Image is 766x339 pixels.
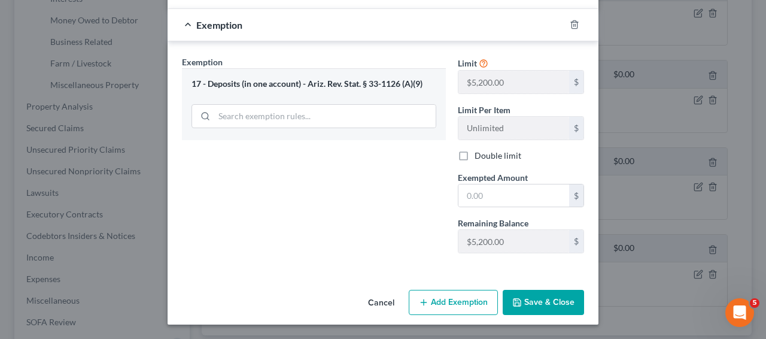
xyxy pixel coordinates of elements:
input: -- [458,71,569,93]
input: -- [458,230,569,253]
div: $ [569,71,583,93]
span: Exemption [196,19,242,31]
label: Remaining Balance [458,217,528,229]
label: Limit Per Item [458,104,510,116]
span: 5 [750,298,759,308]
div: 17 - Deposits (in one account) - Ariz. Rev. Stat. § 33-1126 (A)(9) [191,78,436,90]
button: Save & Close [503,290,584,315]
input: Search exemption rules... [214,105,436,128]
iframe: Intercom live chat [725,298,754,327]
label: Double limit [475,150,521,162]
input: -- [458,117,569,140]
button: Add Exemption [409,290,498,315]
div: $ [569,230,583,253]
div: $ [569,184,583,207]
div: $ [569,117,583,140]
span: Limit [458,58,477,68]
span: Exempted Amount [458,172,528,183]
input: 0.00 [458,184,569,207]
span: Exemption [182,57,223,67]
button: Cancel [358,291,404,315]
